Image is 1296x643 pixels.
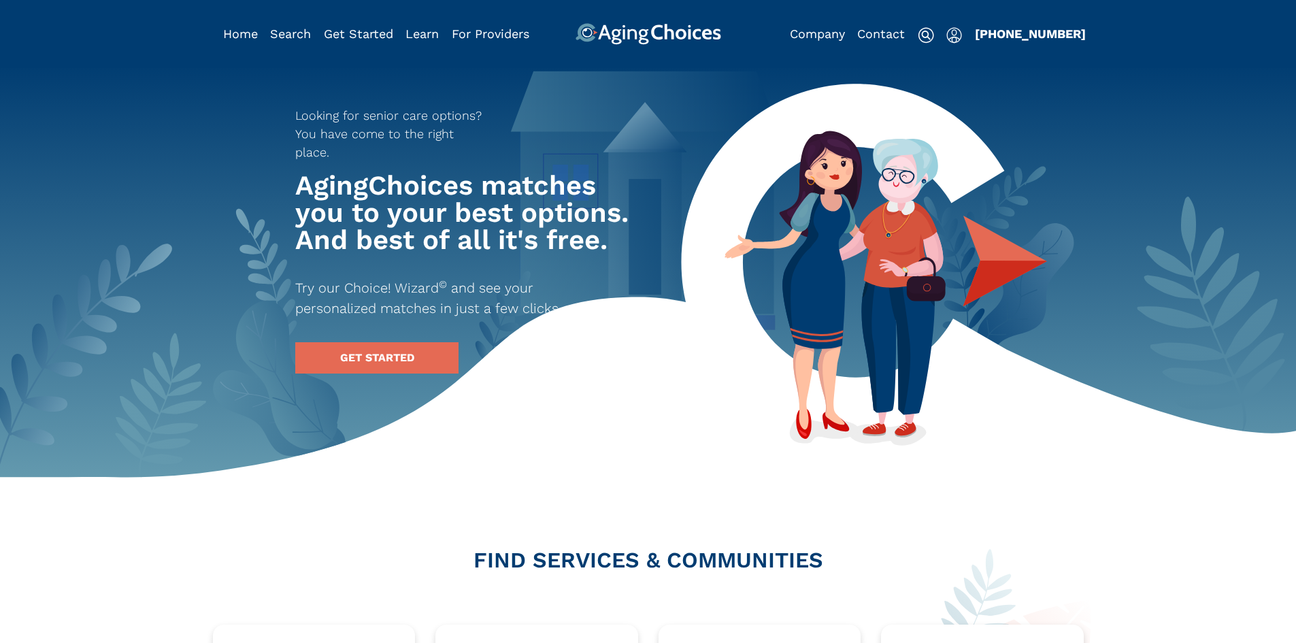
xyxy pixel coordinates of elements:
a: Get Started [324,27,393,41]
sup: © [439,278,447,291]
h1: AgingChoices matches you to your best options. And best of all it's free. [295,172,635,254]
a: [PHONE_NUMBER] [975,27,1086,41]
p: Try our Choice! Wizard and see your personalized matches in just a few clicks. [295,278,611,318]
a: Learn [405,27,439,41]
a: For Providers [452,27,529,41]
a: Company [790,27,845,41]
img: user-icon.svg [946,27,962,44]
a: Home [223,27,258,41]
img: AgingChoices [575,23,720,45]
h2: FIND SERVICES & COMMUNITIES [213,549,1084,571]
a: Search [270,27,311,41]
a: GET STARTED [295,342,459,374]
div: Popover trigger [270,23,311,45]
img: search-icon.svg [918,27,934,44]
div: Popover trigger [946,23,962,45]
p: Looking for senior care options? You have come to the right place. [295,106,491,161]
a: Contact [857,27,905,41]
